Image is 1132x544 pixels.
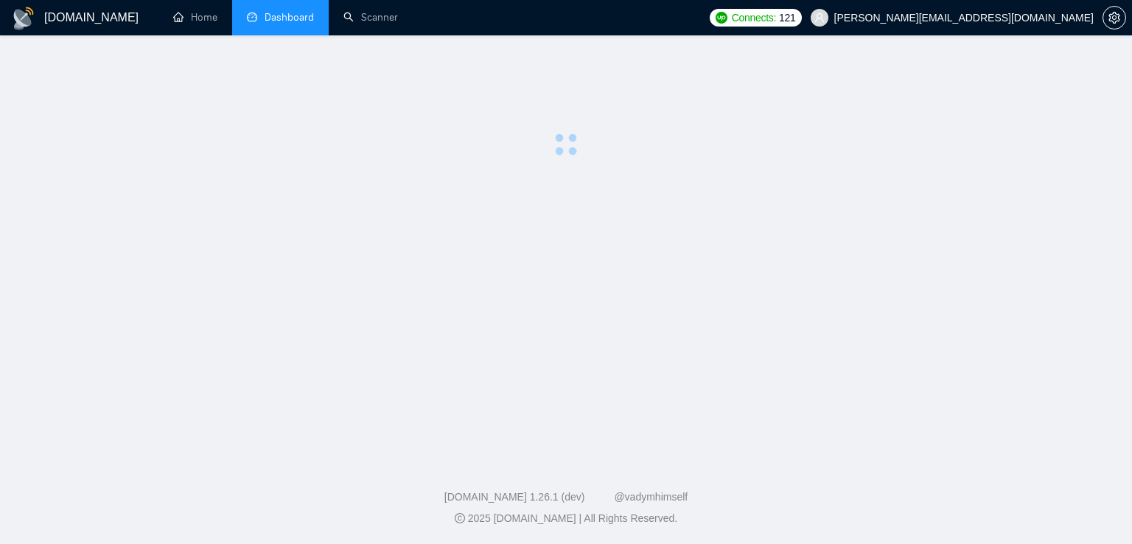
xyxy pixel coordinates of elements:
[716,12,727,24] img: upwork-logo.png
[444,491,585,503] a: [DOMAIN_NAME] 1.26.1 (dev)
[343,11,398,24] a: searchScanner
[779,10,795,26] span: 121
[1103,12,1125,24] span: setting
[1103,6,1126,29] button: setting
[814,13,825,23] span: user
[12,7,35,30] img: logo
[455,513,465,523] span: copyright
[265,11,314,24] span: Dashboard
[614,491,688,503] a: @vadymhimself
[1103,12,1126,24] a: setting
[173,11,217,24] a: homeHome
[247,12,257,22] span: dashboard
[12,511,1120,526] div: 2025 [DOMAIN_NAME] | All Rights Reserved.
[732,10,776,26] span: Connects:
